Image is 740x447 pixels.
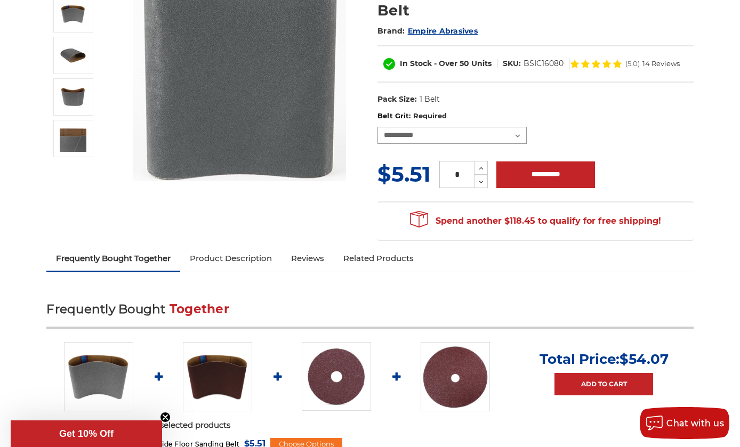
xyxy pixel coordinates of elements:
a: Related Products [334,247,423,270]
span: $5.51 [377,161,431,187]
dd: BSIC16080 [524,58,564,69]
p: Total Price: [540,351,669,368]
span: Get 10% Off [59,428,114,439]
a: Reviews [281,247,334,270]
span: (5.0) [625,60,640,67]
img: 7-7-8" x 29-1-2 " Silicon Carbide belt for aggressive sanding on concrete and hardwood floors as ... [64,342,133,411]
span: Chat with us [666,418,724,428]
label: Belt Grit: [377,111,694,121]
span: Frequently Bought [46,302,165,316]
span: 50 [460,59,469,68]
span: - Over [434,59,457,68]
dt: Pack Size: [377,94,417,105]
a: Empire Abrasives [408,26,478,36]
button: Close teaser [160,412,171,422]
dt: SKU: [503,58,521,69]
div: Get 10% OffClose teaser [11,420,162,447]
p: Please choose options for all selected products [46,419,693,432]
span: Brand: [377,26,405,36]
a: Frequently Bought Together [46,247,180,270]
span: Units [471,59,492,68]
img: 7-7-8" x 29-1-2 " Silicon Carbide belt for aggressive sanding on concrete and hardwood floors as ... [60,1,86,27]
img: Silicon Carbide 7-7-8" x 29-1-2 " sanding belt designed for hardwood and concrete floor sanding, ... [60,84,86,110]
span: Spend another $118.45 to qualify for free shipping! [410,216,661,226]
span: 14 Reviews [642,60,680,67]
span: $54.07 [620,351,669,368]
span: Together [170,302,229,316]
button: Chat with us [640,407,729,439]
a: Add to Cart [554,373,653,395]
span: In Stock [400,59,432,68]
a: Product Description [180,247,281,270]
small: Required [413,111,447,120]
img: Silicon Carbide 7-7-8-inch by 29-1-2 -inch belt for floor sanding, compatible with Clarke EZ-7-7-... [60,125,86,152]
dd: 1 Belt [420,94,440,105]
img: 7-7-8" x 29-1-2 " Silicon Carbide belt for floor sanding, compatible with Clarke EZ-7-7-8 sanders... [60,42,86,69]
